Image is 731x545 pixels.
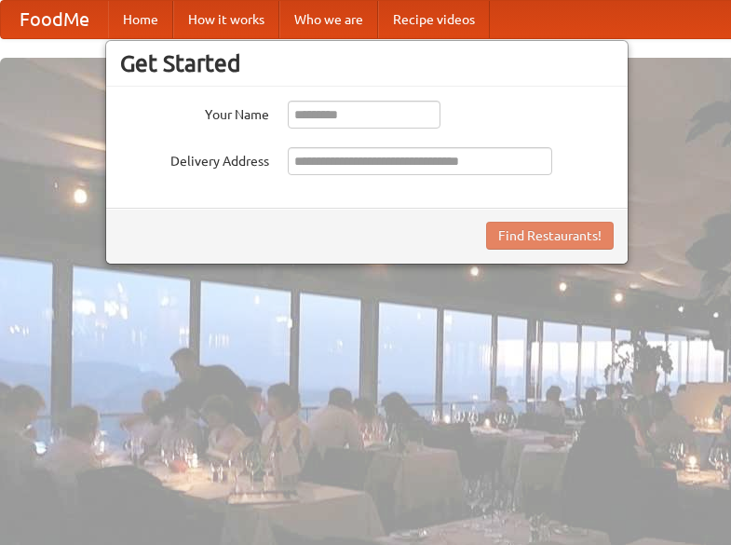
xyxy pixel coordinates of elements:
[120,147,269,170] label: Delivery Address
[120,49,614,77] h3: Get Started
[486,222,614,250] button: Find Restaurants!
[173,1,279,38] a: How it works
[1,1,108,38] a: FoodMe
[108,1,173,38] a: Home
[378,1,490,38] a: Recipe videos
[120,101,269,124] label: Your Name
[279,1,378,38] a: Who we are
